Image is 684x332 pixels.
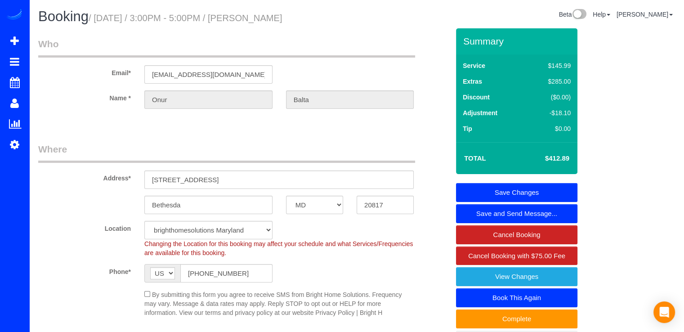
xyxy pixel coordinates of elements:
[144,196,273,214] input: City*
[456,183,577,202] a: Save Changes
[463,93,490,102] label: Discount
[31,65,138,77] label: Email*
[463,77,482,86] label: Extras
[144,240,413,256] span: Changing the Location for this booking may affect your schedule and what Services/Frequencies are...
[5,9,23,22] img: Automaid Logo
[468,252,565,260] span: Cancel Booking with $75.00 Fee
[38,143,415,163] legend: Where
[31,221,138,233] label: Location
[144,291,402,316] span: By submitting this form you agree to receive SMS from Bright Home Solutions. Frequency may vary. ...
[456,247,577,265] a: Cancel Booking with $75.00 Fee
[529,108,571,117] div: -$18.10
[617,11,673,18] a: [PERSON_NAME]
[38,9,89,24] span: Booking
[31,170,138,183] label: Address*
[144,65,273,84] input: Email*
[89,13,282,23] small: / [DATE] / 3:00PM - 5:00PM / [PERSON_NAME]
[529,93,571,102] div: ($0.00)
[456,310,577,328] a: Complete
[593,11,610,18] a: Help
[357,196,414,214] input: Zip Code*
[529,61,571,70] div: $145.99
[463,36,573,46] h3: Summary
[559,11,586,18] a: Beta
[456,267,577,286] a: View Changes
[180,264,273,283] input: Phone*
[456,204,577,223] a: Save and Send Message...
[529,124,571,133] div: $0.00
[463,124,472,133] label: Tip
[38,37,415,58] legend: Who
[31,90,138,103] label: Name *
[463,61,485,70] label: Service
[464,154,486,162] strong: Total
[529,77,571,86] div: $285.00
[653,301,675,323] div: Open Intercom Messenger
[572,9,586,21] img: New interface
[463,108,497,117] label: Adjustment
[31,264,138,276] label: Phone*
[456,288,577,307] a: Book This Again
[144,90,273,109] input: First Name*
[286,90,414,109] input: Last Name*
[456,225,577,244] a: Cancel Booking
[518,155,569,162] h4: $412.89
